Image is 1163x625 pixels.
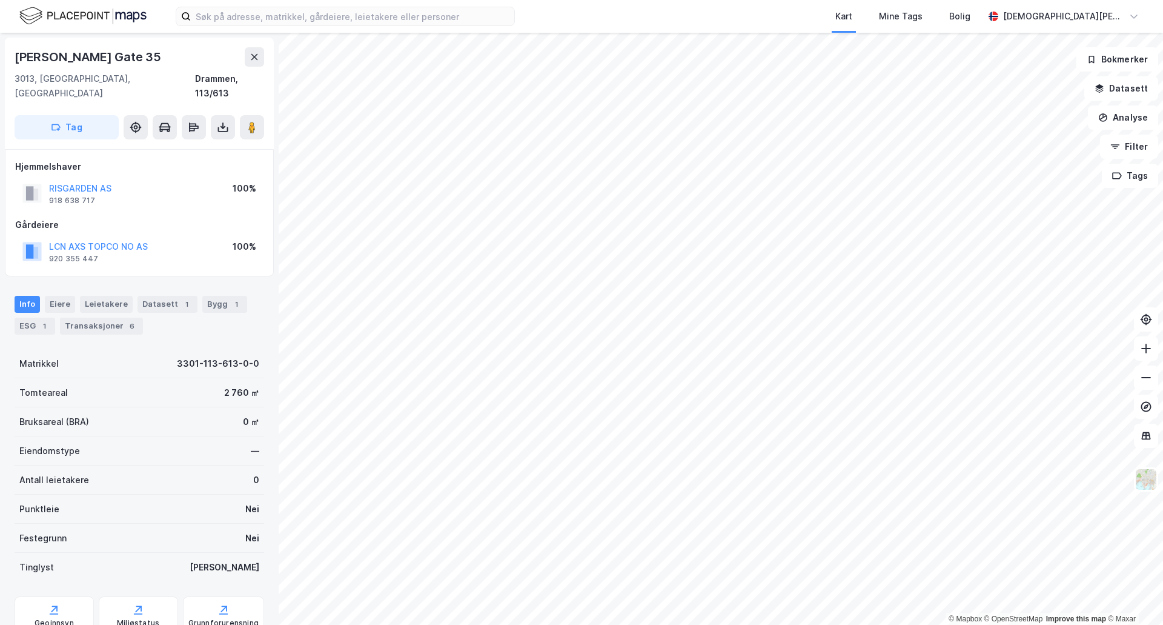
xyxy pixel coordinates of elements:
div: 100% [233,239,256,254]
div: [PERSON_NAME] Gate 35 [15,47,164,67]
div: [PERSON_NAME] [190,560,259,575]
div: Bolig [949,9,970,24]
div: 1 [230,298,242,310]
div: Drammen, 113/613 [195,72,264,101]
div: Festegrunn [19,531,67,546]
button: Filter [1100,135,1158,159]
div: 2 760 ㎡ [224,386,259,400]
button: Tags [1102,164,1158,188]
div: Hjemmelshaver [15,159,263,174]
div: Kart [835,9,852,24]
div: 3301-113-613-0-0 [177,356,259,371]
div: ESG [15,318,55,335]
div: 918 638 717 [49,196,95,206]
div: Tomteareal [19,386,68,400]
div: Transaksjoner [60,318,143,335]
a: OpenStreetMap [984,615,1043,623]
div: Eiere [45,296,75,313]
div: 1 [38,320,50,332]
button: Datasett [1084,76,1158,101]
div: Bygg [202,296,247,313]
div: Datasett [138,296,197,313]
div: — [251,444,259,458]
div: 0 ㎡ [243,415,259,429]
div: 6 [126,320,138,332]
div: 0 [253,473,259,487]
div: Mine Tags [879,9,923,24]
div: Gårdeiere [15,218,263,232]
div: Punktleie [19,502,59,516]
div: Info [15,296,40,313]
iframe: Chat Widget [1102,567,1163,625]
div: Kontrollprogram for chat [1102,567,1163,625]
div: 1 [181,298,193,310]
div: Tinglyst [19,560,54,575]
div: Nei [245,531,259,546]
input: Søk på adresse, matrikkel, gårdeiere, leietakere eller personer [191,7,514,25]
div: Leietakere [80,296,133,313]
div: Antall leietakere [19,473,89,487]
img: Z [1135,468,1158,491]
div: 100% [233,181,256,196]
a: Mapbox [949,615,982,623]
button: Analyse [1088,105,1158,130]
button: Bokmerker [1076,47,1158,72]
div: 3013, [GEOGRAPHIC_DATA], [GEOGRAPHIC_DATA] [15,72,195,101]
div: Eiendomstype [19,444,80,458]
a: Improve this map [1046,615,1106,623]
div: [DEMOGRAPHIC_DATA][PERSON_NAME] [1003,9,1124,24]
div: Matrikkel [19,356,59,371]
button: Tag [15,115,119,139]
div: 920 355 447 [49,254,98,264]
img: logo.f888ab2527a4732fd821a326f86c7f29.svg [19,5,147,27]
div: Bruksareal (BRA) [19,415,89,429]
div: Nei [245,502,259,516]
